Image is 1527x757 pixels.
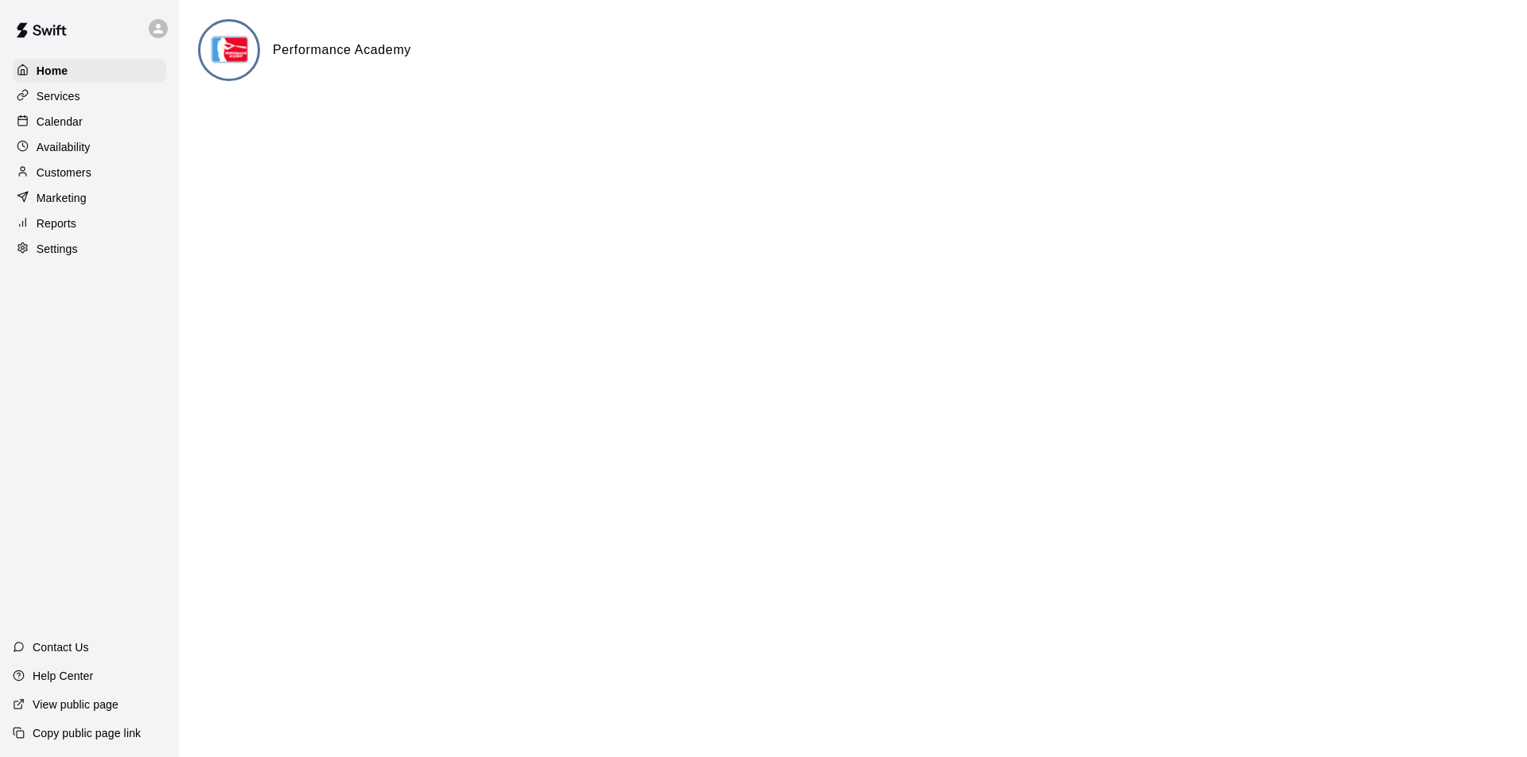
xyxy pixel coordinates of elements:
a: Reports [13,212,166,235]
a: Customers [13,161,166,184]
a: Home [13,59,166,83]
h6: Performance Academy [273,40,411,60]
p: Customers [37,165,91,181]
a: Services [13,84,166,108]
a: Marketing [13,186,166,210]
p: View public page [33,697,119,712]
p: Services [37,88,80,104]
p: Reports [37,215,76,231]
a: Calendar [13,110,166,134]
p: Home [37,63,68,79]
a: Availability [13,135,166,159]
p: Settings [37,241,78,257]
p: Calendar [37,114,83,130]
p: Contact Us [33,639,89,655]
p: Marketing [37,190,87,206]
a: Settings [13,237,166,261]
p: Availability [37,139,91,155]
img: Performance Academy logo [200,21,260,81]
p: Help Center [33,668,93,684]
p: Copy public page link [33,725,141,741]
